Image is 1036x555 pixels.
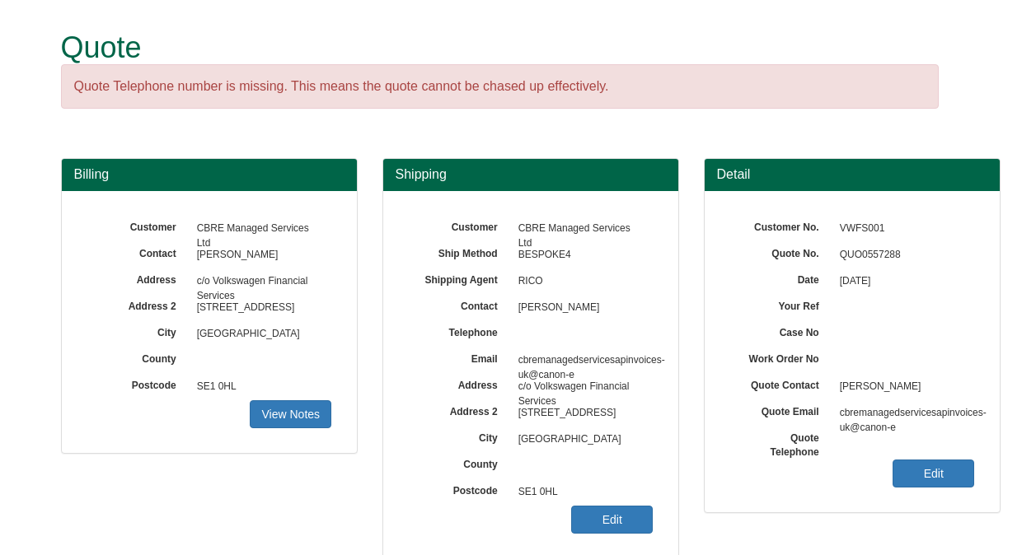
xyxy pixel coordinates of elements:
span: c/o Volkswagen Financial Services [510,374,654,400]
span: cbremanagedservicesapinvoices-uk@canon-e [510,347,654,374]
span: QUO0557288 [832,242,975,268]
label: Quote Telephone [729,427,832,459]
h3: Detail [717,167,987,182]
span: [GEOGRAPHIC_DATA] [189,321,332,347]
span: [PERSON_NAME] [189,242,332,268]
span: SE1 0HL [189,374,332,400]
label: County [408,453,510,472]
span: SE1 0HL [510,479,654,506]
label: Case No [729,321,832,340]
h1: Quote [61,31,939,64]
label: Address [408,374,510,393]
label: Address 2 [87,295,189,314]
label: Your Ref [729,295,832,314]
label: Quote Contact [729,374,832,393]
label: Customer [87,216,189,235]
label: Contact [87,242,189,261]
a: Edit [571,506,653,534]
span: VWFS001 [832,216,975,242]
span: cbremanagedservicesapinvoices-uk@canon-e [832,400,975,427]
span: [PERSON_NAME] [510,295,654,321]
label: Quote No. [729,242,832,261]
label: Ship Method [408,242,510,261]
span: CBRE Managed Services Ltd [189,216,332,242]
label: Email [408,347,510,366]
label: Date [729,268,832,287]
a: Edit [893,459,974,487]
label: Contact [408,295,510,314]
label: Customer No. [729,216,832,235]
span: [DATE] [832,268,975,295]
div: Quote Telephone number is missing. This means the quote cannot be chased up effectively. [61,64,939,110]
label: Postcode [87,374,189,393]
span: RICO [510,268,654,295]
label: City [87,321,189,340]
label: Address 2 [408,400,510,419]
span: [STREET_ADDRESS] [189,295,332,321]
label: Quote Email [729,400,832,419]
span: c/o Volkswagen Financial Services [189,268,332,295]
label: County [87,347,189,366]
span: CBRE Managed Services Ltd [510,216,654,242]
label: Shipping Agent [408,268,510,287]
span: [STREET_ADDRESS] [510,400,654,427]
h3: Shipping [396,167,666,182]
label: Customer [408,216,510,235]
a: View Notes [250,400,331,428]
span: [GEOGRAPHIC_DATA] [510,427,654,453]
h3: Billing [74,167,345,182]
span: BESPOKE4 [510,242,654,268]
label: Address [87,268,189,287]
label: Postcode [408,479,510,498]
label: City [408,427,510,445]
label: Telephone [408,321,510,340]
span: [PERSON_NAME] [832,374,975,400]
label: Work Order No [729,347,832,366]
